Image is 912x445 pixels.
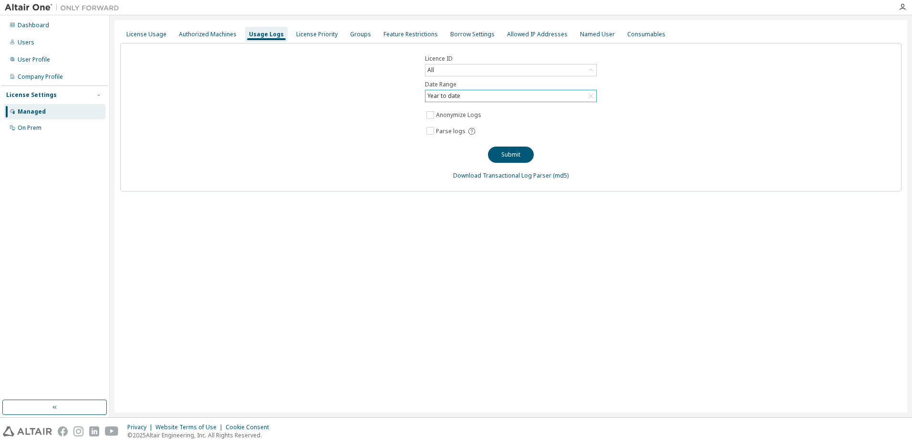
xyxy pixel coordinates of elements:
[3,426,52,436] img: altair_logo.svg
[507,31,568,38] div: Allowed IP Addresses
[580,31,615,38] div: Named User
[18,73,63,81] div: Company Profile
[436,127,466,135] span: Parse logs
[18,108,46,116] div: Managed
[18,39,34,46] div: Users
[296,31,338,38] div: License Priority
[73,426,83,436] img: instagram.svg
[179,31,237,38] div: Authorized Machines
[18,124,41,132] div: On Prem
[5,3,124,12] img: Altair One
[426,91,462,101] div: Year to date
[127,424,155,431] div: Privacy
[425,81,597,88] label: Date Range
[553,171,569,180] a: (md5)
[89,426,99,436] img: linkedin.svg
[436,109,483,121] label: Anonymize Logs
[450,31,495,38] div: Borrow Settings
[155,424,226,431] div: Website Terms of Use
[383,31,438,38] div: Feature Restrictions
[18,56,50,64] div: User Profile
[453,171,551,180] a: Download Transactional Log Parser
[488,147,534,163] button: Submit
[425,64,596,76] div: All
[226,424,275,431] div: Cookie Consent
[105,426,119,436] img: youtube.svg
[425,90,596,102] div: Year to date
[18,21,49,29] div: Dashboard
[6,91,57,99] div: License Settings
[249,31,284,38] div: Usage Logs
[127,431,275,439] p: © 2025 Altair Engineering, Inc. All Rights Reserved.
[350,31,371,38] div: Groups
[425,55,597,63] label: Licence ID
[627,31,665,38] div: Consumables
[58,426,68,436] img: facebook.svg
[126,31,166,38] div: License Usage
[426,65,435,75] div: All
